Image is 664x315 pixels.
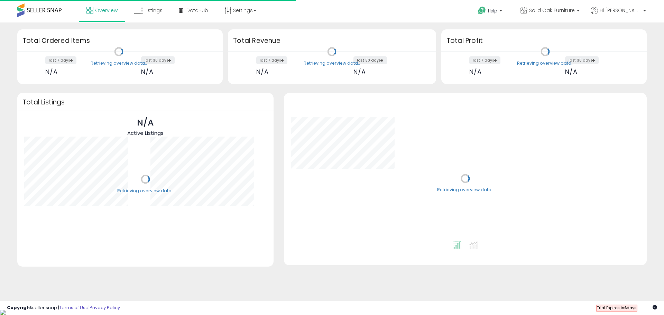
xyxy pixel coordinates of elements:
a: Privacy Policy [90,304,120,311]
div: Retrieving overview data.. [91,60,147,66]
span: Solid Oak Furniture [529,7,575,14]
span: DataHub [186,7,208,14]
span: Hi [PERSON_NAME] [600,7,641,14]
div: seller snap | | [7,305,120,311]
i: Get Help [478,6,486,15]
span: Overview [95,7,118,14]
div: Retrieving overview data.. [517,60,573,66]
span: Trial Expires in days [597,305,637,311]
a: Help [472,1,509,22]
b: 6 [624,305,627,311]
span: Listings [145,7,163,14]
div: Retrieving overview data.. [304,60,360,66]
a: Terms of Use [59,304,89,311]
div: Retrieving overview data.. [117,188,174,194]
span: Help [488,8,497,14]
div: Retrieving overview data.. [437,187,494,193]
strong: Copyright [7,304,32,311]
a: Hi [PERSON_NAME] [591,7,646,22]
